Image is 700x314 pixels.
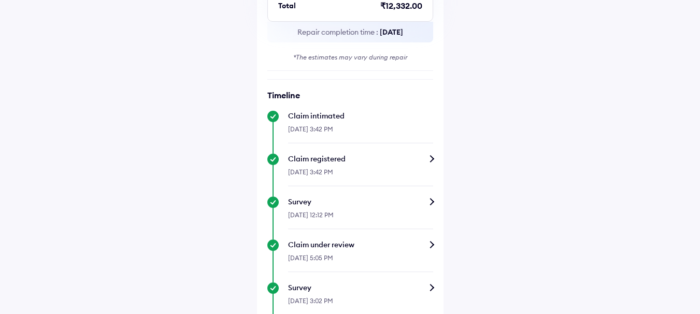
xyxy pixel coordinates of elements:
div: *The estimates may vary during repair [267,53,433,62]
div: Survey [288,282,433,293]
div: Claim intimated [288,111,433,121]
div: [DATE] 3:42 PM [288,164,433,186]
div: [DATE] 3:42 PM [288,121,433,143]
div: [DATE] 5:05 PM [288,250,433,272]
div: Repair completion time : [267,22,433,42]
div: Claim under review [288,240,433,250]
div: Total [278,1,296,11]
div: [DATE] 12:12 PM [288,207,433,229]
span: [DATE] [380,27,403,37]
h6: Timeline [267,90,433,100]
div: Claim registered [288,154,433,164]
div: Survey [288,197,433,207]
div: ₹12,332.00 [380,1,422,11]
